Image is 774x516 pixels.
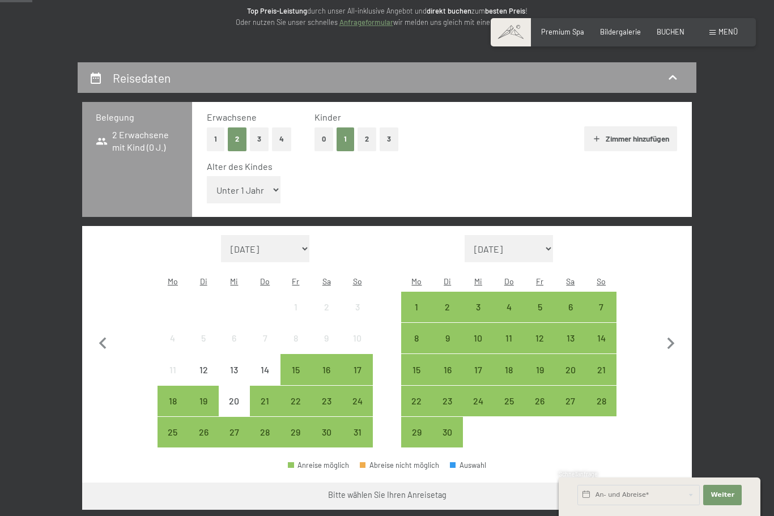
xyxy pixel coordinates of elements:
[314,112,341,122] span: Kinder
[524,386,555,416] div: Fri Sep 26 2025
[159,396,187,425] div: 18
[524,292,555,322] div: Fri Sep 05 2025
[188,417,219,447] div: Anreise möglich
[158,354,188,385] div: Anreise nicht möglich
[250,323,280,353] div: Anreise nicht möglich
[96,111,178,123] h3: Belegung
[188,354,219,385] div: Tue Aug 12 2025
[250,323,280,353] div: Thu Aug 07 2025
[159,334,187,362] div: 4
[464,365,492,394] div: 17
[342,417,372,447] div: Anreise möglich
[343,365,371,394] div: 17
[188,386,219,416] div: Anreise möglich
[250,417,280,447] div: Anreise möglich
[219,323,249,353] div: Wed Aug 06 2025
[586,323,616,353] div: Anreise möglich
[188,354,219,385] div: Anreise nicht möglich
[159,365,187,394] div: 11
[711,491,734,500] span: Weiter
[311,386,342,416] div: Anreise möglich
[158,386,188,416] div: Anreise möglich
[260,276,270,286] abbr: Donnerstag
[401,354,432,385] div: Anreise möglich
[342,292,372,322] div: Sun Aug 03 2025
[282,334,310,362] div: 8
[280,323,311,353] div: Fri Aug 08 2025
[536,276,543,286] abbr: Freitag
[587,334,615,362] div: 14
[432,354,463,385] div: Tue Sep 16 2025
[401,386,432,416] div: Anreise möglich
[159,428,187,456] div: 25
[401,292,432,322] div: Anreise möglich
[189,365,218,394] div: 12
[659,235,683,448] button: Nächster Monat
[495,396,523,425] div: 25
[504,276,514,286] abbr: Donnerstag
[541,27,584,36] a: Premium Spa
[342,354,372,385] div: Sun Aug 17 2025
[292,276,299,286] abbr: Freitag
[380,127,398,151] button: 3
[401,292,432,322] div: Mon Sep 01 2025
[337,127,354,151] button: 1
[556,302,585,331] div: 6
[311,417,342,447] div: Sat Aug 30 2025
[280,417,311,447] div: Fri Aug 29 2025
[401,417,432,447] div: Anreise möglich
[219,386,249,416] div: Anreise nicht möglich
[586,386,616,416] div: Sun Sep 28 2025
[343,334,371,362] div: 10
[219,354,249,385] div: Anreise nicht möglich
[207,127,224,151] button: 1
[251,365,279,394] div: 14
[219,386,249,416] div: Wed Aug 20 2025
[525,396,554,425] div: 26
[587,365,615,394] div: 21
[586,354,616,385] div: Anreise möglich
[158,417,188,447] div: Anreise möglich
[322,276,331,286] abbr: Samstag
[96,129,178,154] span: 2 Erwachsene mit Kind (0 J.)
[657,27,684,36] a: BUCHEN
[556,334,585,362] div: 13
[494,323,524,353] div: Thu Sep 11 2025
[280,292,311,322] div: Fri Aug 01 2025
[703,485,742,505] button: Weiter
[474,276,482,286] abbr: Mittwoch
[250,417,280,447] div: Thu Aug 28 2025
[494,354,524,385] div: Anreise möglich
[463,292,494,322] div: Wed Sep 03 2025
[282,302,310,331] div: 1
[328,489,446,501] div: Bitte wählen Sie Ihren Anreisetag
[463,354,494,385] div: Anreise möglich
[282,396,310,425] div: 22
[525,365,554,394] div: 19
[250,354,280,385] div: Anreise nicht möglich
[280,386,311,416] div: Anreise möglich
[555,292,586,322] div: Sat Sep 06 2025
[556,396,585,425] div: 27
[401,323,432,353] div: Anreise möglich
[494,292,524,322] div: Thu Sep 04 2025
[91,235,115,448] button: Vorheriger Monat
[586,354,616,385] div: Sun Sep 21 2025
[353,276,362,286] abbr: Sonntag
[311,386,342,416] div: Sat Aug 23 2025
[524,323,555,353] div: Fri Sep 12 2025
[280,323,311,353] div: Anreise nicht möglich
[343,428,371,456] div: 31
[556,365,585,394] div: 20
[525,302,554,331] div: 5
[250,386,280,416] div: Anreise möglich
[432,292,463,322] div: Anreise möglich
[524,323,555,353] div: Anreise möglich
[555,354,586,385] div: Anreise möglich
[339,18,393,27] a: Anfrageformular
[597,276,606,286] abbr: Sonntag
[432,323,463,353] div: Tue Sep 09 2025
[433,302,462,331] div: 2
